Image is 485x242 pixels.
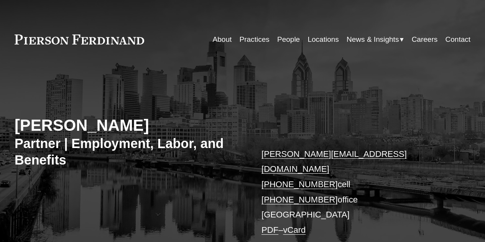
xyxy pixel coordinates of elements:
a: [PHONE_NUMBER] [261,195,338,204]
a: People [277,32,300,47]
p: cell office [GEOGRAPHIC_DATA] – [261,147,451,238]
a: [PHONE_NUMBER] [261,179,338,189]
a: PDF [261,225,278,235]
a: Practices [240,32,270,47]
a: Locations [307,32,339,47]
a: About [213,32,232,47]
a: Contact [446,32,471,47]
a: vCard [283,225,306,235]
h3: Partner | Employment, Labor, and Benefits [15,135,243,168]
h2: [PERSON_NAME] [15,116,243,135]
a: Careers [412,32,438,47]
a: folder dropdown [347,32,404,47]
span: News & Insights [347,33,399,46]
a: [PERSON_NAME][EMAIL_ADDRESS][DOMAIN_NAME] [261,149,407,174]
